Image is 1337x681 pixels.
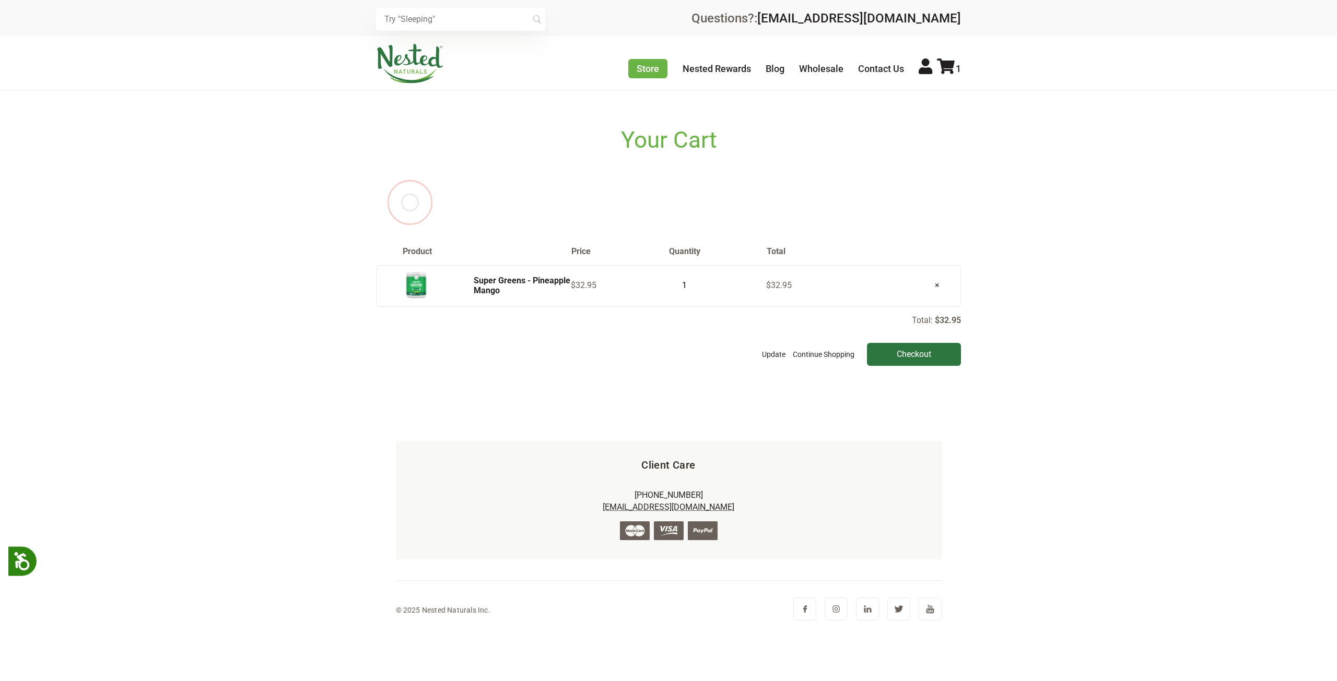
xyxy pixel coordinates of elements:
th: Product [376,246,571,257]
h5: Client Care [413,458,925,472]
span: 1 [956,63,961,74]
h1: Your Cart [376,127,961,153]
a: Continue Shopping [790,343,857,366]
a: Blog [766,63,784,74]
a: Wholesale [799,63,843,74]
a: 1 [937,63,961,74]
img: Super Greens - Pineapple Mango - 30 Servings [403,270,429,300]
a: [EMAIL_ADDRESS][DOMAIN_NAME] [603,502,734,512]
input: Checkout [867,343,961,366]
span: $32.95 [766,280,792,290]
a: [PHONE_NUMBER] [635,490,703,500]
a: Super Greens - Pineapple Mango [474,276,570,295]
a: × [926,272,948,298]
div: © 2025 Nested Naturals Inc. [396,604,490,616]
a: Contact Us [858,63,904,74]
img: Nested Naturals [376,44,444,83]
img: loader_new.svg [376,169,444,236]
img: credit-cards.png [620,521,718,540]
p: $32.95 [935,315,961,325]
button: Update [759,343,788,366]
span: $32.95 [571,280,596,290]
th: Price [571,246,668,257]
a: Store [628,59,667,78]
th: Total [766,246,864,257]
input: Try "Sleeping" [376,8,545,31]
div: Questions?: [691,12,961,25]
th: Quantity [668,246,766,257]
a: Nested Rewards [683,63,751,74]
a: [EMAIL_ADDRESS][DOMAIN_NAME] [757,11,961,26]
div: Total: [376,315,961,366]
